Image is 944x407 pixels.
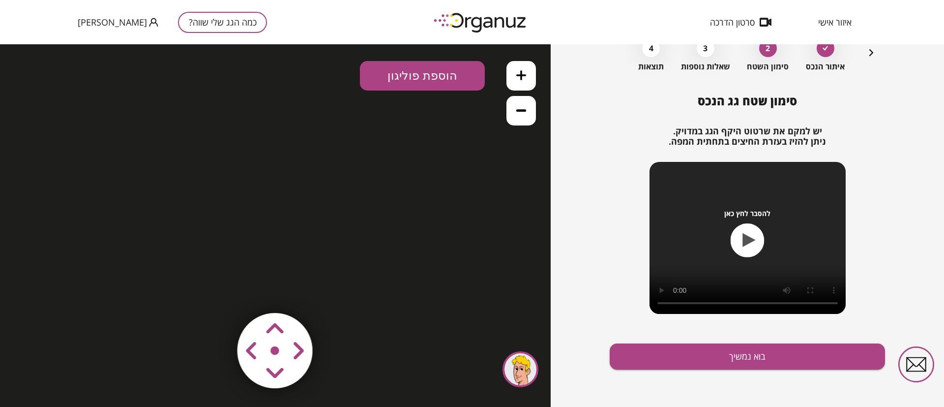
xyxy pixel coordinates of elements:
div: 2 [759,39,777,57]
img: vector-smart-object-copy.png [217,248,334,366]
span: איזור אישי [818,17,852,27]
span: סימון שטח גג הנכס [698,93,797,109]
span: שאלות נוספות [681,62,730,71]
button: איזור אישי [803,17,866,27]
div: 3 [697,39,714,57]
button: [PERSON_NAME] [78,16,158,29]
img: logo [427,9,535,36]
button: בוא נמשיך [610,344,885,370]
button: כמה הגג שלי שווה? [178,12,267,33]
span: איתור הנכס [806,62,845,71]
button: סרטון הדרכה [695,17,786,27]
button: הוספת פוליגון [360,17,485,46]
span: סימון השטח [747,62,789,71]
span: תוצאות [638,62,664,71]
div: 4 [642,39,660,57]
span: סרטון הדרכה [710,17,755,27]
span: להסבר לחץ כאן [724,209,770,218]
h2: יש למקם את שרטוט היקף הגג במדויק. ניתן להזיז בעזרת החיצים בתחתית המפה. [610,126,885,147]
span: [PERSON_NAME] [78,17,147,27]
